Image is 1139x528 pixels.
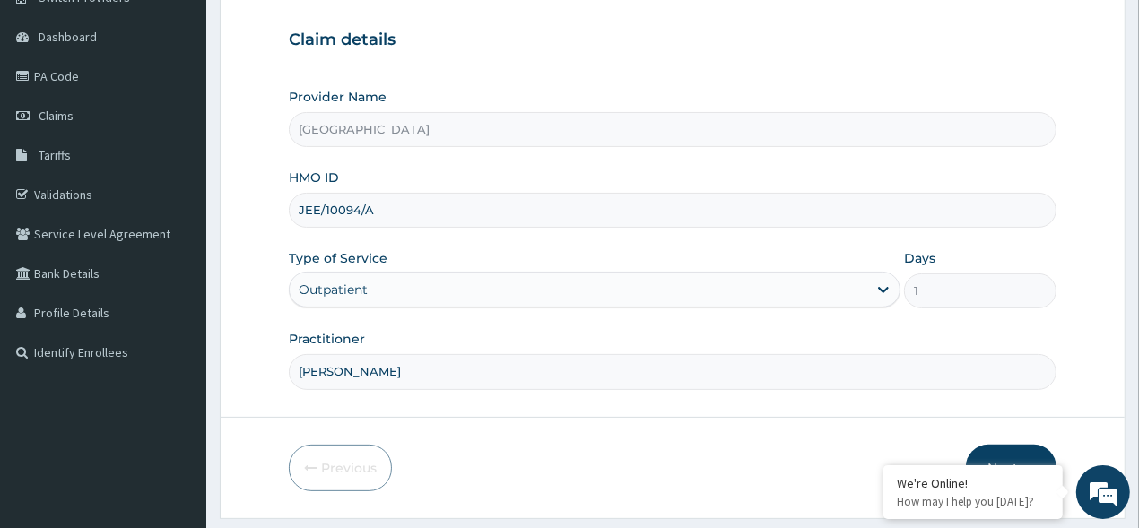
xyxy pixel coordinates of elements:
[39,29,97,45] span: Dashboard
[289,249,387,267] label: Type of Service
[289,30,1057,50] h3: Claim details
[93,100,301,124] div: Chat with us now
[9,344,342,407] textarea: Type your message and hit 'Enter'
[289,193,1057,228] input: Enter HMO ID
[289,445,392,491] button: Previous
[897,494,1049,509] p: How may I help you today?
[39,147,71,163] span: Tariffs
[289,354,1057,389] input: Enter Name
[104,153,248,334] span: We're online!
[294,9,337,52] div: Minimize live chat window
[966,445,1056,491] button: Next
[289,330,365,348] label: Practitioner
[289,88,387,106] label: Provider Name
[299,281,368,299] div: Outpatient
[289,169,339,186] label: HMO ID
[904,249,935,267] label: Days
[897,475,1049,491] div: We're Online!
[39,108,74,124] span: Claims
[33,90,73,134] img: d_794563401_company_1708531726252_794563401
